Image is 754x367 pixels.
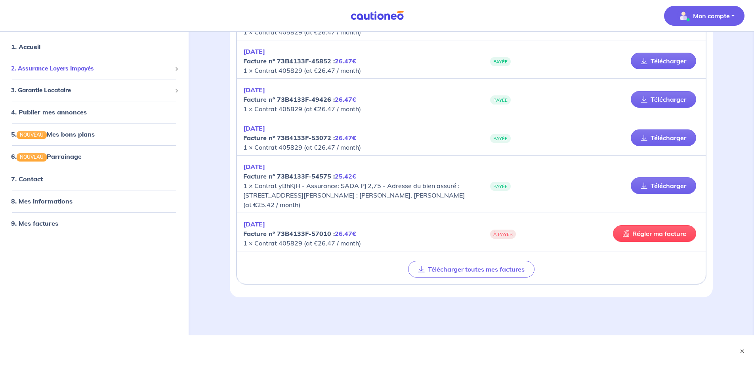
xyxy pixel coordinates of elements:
a: Télécharger [631,177,696,194]
em: 26.47€ [335,230,356,238]
span: PAYÉE [490,182,511,191]
em: [DATE] [243,86,265,94]
p: 1 × Contrat 405829 (at €26.47 / month) [243,124,471,152]
a: Régler ma facture [613,225,696,242]
strong: Facture nº 73B4133F-54575 : [243,172,356,180]
strong: Facture nº 73B4133F-49426 : [243,95,356,103]
em: 26.47€ [335,134,356,142]
button: illu_account_valid_menu.svgMon compte [664,6,744,26]
button: Télécharger toutes mes factures [408,261,534,278]
em: 26.47€ [335,95,356,103]
em: [DATE] [243,163,265,171]
span: PAYÉE [490,134,511,143]
p: Mon compte [693,11,730,21]
a: 9. Mes factures [11,219,58,227]
a: 1. Accueil [11,43,40,51]
em: [DATE] [243,48,265,55]
em: 26.47€ [335,57,356,65]
div: 1. Accueil [3,39,185,55]
strong: Facture nº 73B4133F-45852 : [243,57,356,65]
p: 1 × Contrat 405829 (at €26.47 / month) [243,47,471,75]
img: illu_account_valid_menu.svg [677,10,690,22]
p: 1 × Contrat 405829 (at €26.47 / month) [243,219,471,248]
div: 2. Assurance Loyers Impayés [3,61,185,76]
a: 7. Contact [11,175,43,183]
div: 4. Publier mes annonces [3,104,185,120]
span: 3. Garantie Locataire [11,86,172,95]
a: Télécharger [631,53,696,69]
div: 5.NOUVEAUMes bons plans [3,126,185,142]
div: 8. Mes informations [3,193,185,209]
strong: Facture nº 73B4133F-53072 : [243,134,356,142]
a: Télécharger [631,129,696,146]
a: 6.NOUVEAUParrainage [11,152,82,160]
em: [DATE] [243,220,265,228]
button: × [738,347,746,355]
a: 5.NOUVEAUMes bons plans [11,130,95,138]
span: 2. Assurance Loyers Impayés [11,64,172,73]
div: 7. Contact [3,171,185,186]
strong: Facture nº 73B4133F-57010 : [243,230,356,238]
p: 1 × Contrat yBhKjH - Assurance: SADA PJ 2,75 - Adresse du bien assuré : [STREET_ADDRESS][PERSON_N... [243,162,471,209]
img: Cautioneo [347,11,407,21]
a: 8. Mes informations [11,197,73,205]
a: 4. Publier mes annonces [11,108,87,116]
a: Télécharger [631,91,696,108]
p: 1 × Contrat 405829 (at €26.47 / month) [243,85,471,114]
span: PAYÉE [490,95,511,105]
em: 25.42€ [335,172,356,180]
span: À PAYER [490,230,516,239]
div: 3. Garantie Locataire [3,82,185,98]
em: [DATE] [243,124,265,132]
div: 6.NOUVEAUParrainage [3,148,185,164]
div: 9. Mes factures [3,215,185,231]
span: PAYÉE [490,57,511,66]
